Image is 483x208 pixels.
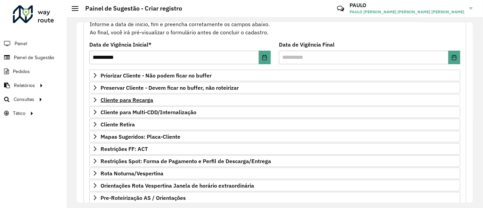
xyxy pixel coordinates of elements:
span: Painel [15,40,27,47]
a: Orientações Rota Vespertina Janela de horário extraordinária [89,180,460,191]
a: Restrições FF: ACT [89,143,460,155]
span: Cliente para Recarga [101,97,153,103]
button: Choose Date [448,51,460,64]
a: Cliente Retira [89,119,460,130]
span: Priorizar Cliente - Não podem ficar no buffer [101,73,212,78]
a: Restrições Spot: Forma de Pagamento e Perfil de Descarga/Entrega [89,155,460,167]
a: Cliente para Multi-CDD/Internalização [89,106,460,118]
a: Cliente para Recarga [89,94,460,106]
span: Cliente para Multi-CDD/Internalização [101,109,196,115]
a: Priorizar Cliente - Não podem ficar no buffer [89,70,460,81]
h3: PAULO [350,2,464,8]
span: Restrições FF: ACT [101,146,148,152]
span: Pre-Roteirização AS / Orientações [101,195,186,201]
h2: Painel de Sugestão - Criar registro [78,5,182,12]
span: Pedidos [13,68,30,75]
span: Mapas Sugeridos: Placa-Cliente [101,134,180,139]
span: Restrições Spot: Forma de Pagamento e Perfil de Descarga/Entrega [101,158,271,164]
a: Contato Rápido [333,1,348,16]
span: Rota Noturna/Vespertina [101,171,163,176]
span: Cliente Retira [101,122,135,127]
span: Consultas [14,96,34,103]
span: Preservar Cliente - Devem ficar no buffer, não roteirizar [101,85,239,90]
button: Choose Date [259,51,271,64]
span: PAULO [PERSON_NAME] [PERSON_NAME] [PERSON_NAME] [350,9,464,15]
a: Mapas Sugeridos: Placa-Cliente [89,131,460,142]
div: Informe a data de inicio, fim e preencha corretamente os campos abaixo. Ao final, você irá pré-vi... [89,12,460,37]
label: Data de Vigência Inicial [89,40,151,49]
a: Preservar Cliente - Devem ficar no buffer, não roteirizar [89,82,460,93]
span: Orientações Rota Vespertina Janela de horário extraordinária [101,183,254,188]
a: Pre-Roteirização AS / Orientações [89,192,460,204]
span: Relatórios [14,82,35,89]
span: Tático [13,110,25,117]
label: Data de Vigência Final [279,40,335,49]
span: Painel de Sugestão [14,54,54,61]
a: Rota Noturna/Vespertina [89,168,460,179]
